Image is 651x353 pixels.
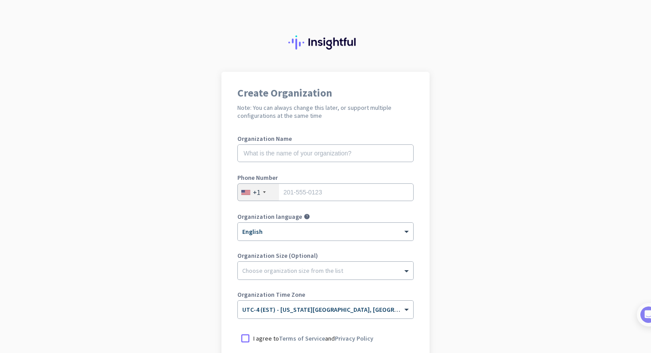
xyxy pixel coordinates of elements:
[237,213,302,220] label: Organization language
[335,334,373,342] a: Privacy Policy
[304,213,310,220] i: help
[237,183,414,201] input: 201-555-0123
[237,104,414,120] h2: Note: You can always change this later, or support multiple configurations at the same time
[237,291,414,298] label: Organization Time Zone
[237,252,414,259] label: Organization Size (Optional)
[237,88,414,98] h1: Create Organization
[237,136,414,142] label: Organization Name
[288,35,363,50] img: Insightful
[237,144,414,162] input: What is the name of your organization?
[253,334,373,343] p: I agree to and
[253,188,260,197] div: +1
[237,175,414,181] label: Phone Number
[279,334,325,342] a: Terms of Service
